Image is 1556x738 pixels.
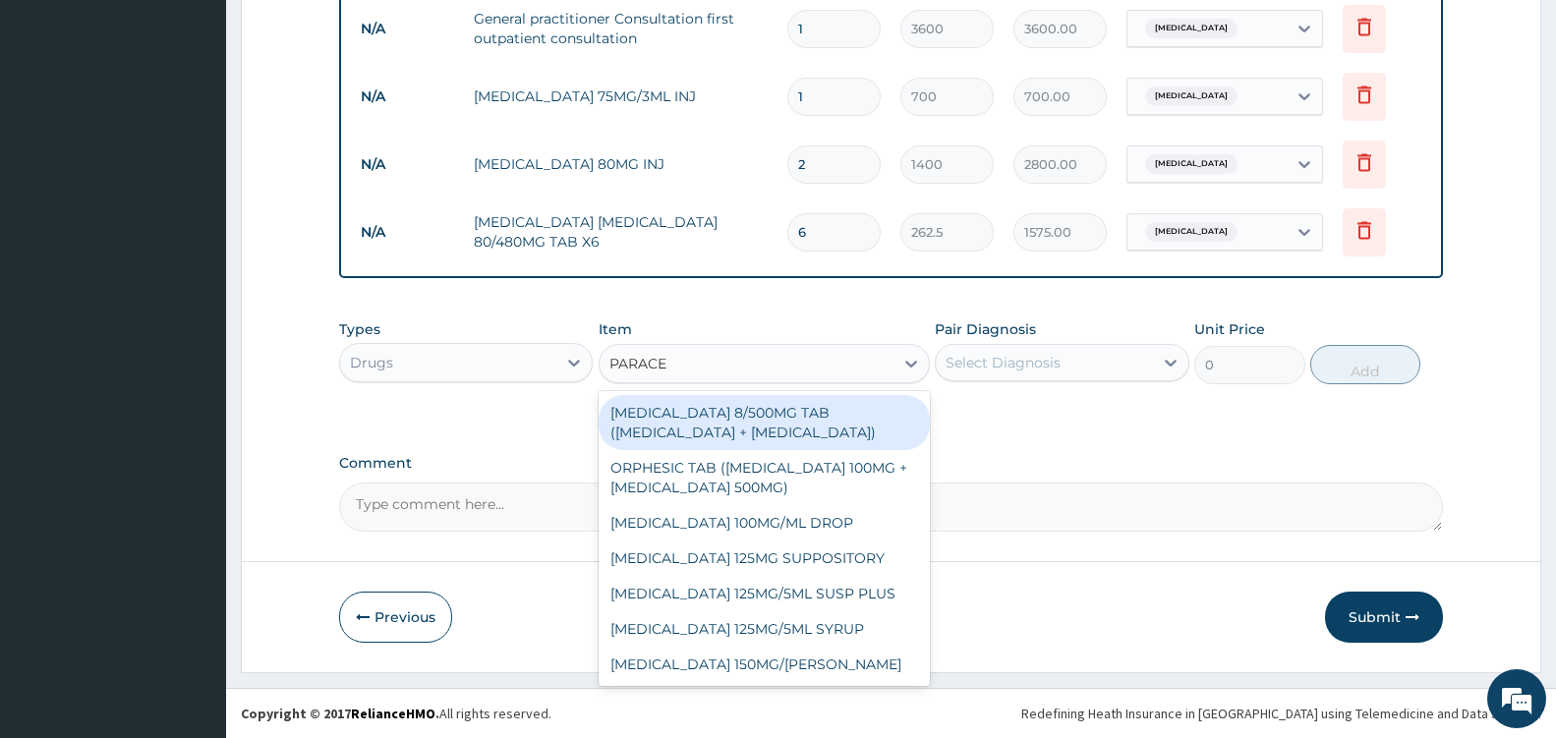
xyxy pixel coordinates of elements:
[599,647,930,682] div: [MEDICAL_DATA] 150MG/[PERSON_NAME]
[350,353,393,372] div: Drugs
[1310,345,1420,384] button: Add
[351,11,464,47] td: N/A
[1021,704,1541,723] div: Redefining Heath Insurance in [GEOGRAPHIC_DATA] using Telemedicine and Data Science!
[599,576,930,611] div: [MEDICAL_DATA] 125MG/5ML SUSP PLUS
[351,146,464,183] td: N/A
[351,705,435,722] a: RelianceHMO
[464,202,778,261] td: [MEDICAL_DATA] [MEDICAL_DATA] 80/480MG TAB X6
[1145,222,1238,242] span: [MEDICAL_DATA]
[1145,154,1238,174] span: [MEDICAL_DATA]
[339,455,1443,472] label: Comment
[1145,19,1238,38] span: [MEDICAL_DATA]
[599,319,632,339] label: Item
[599,450,930,505] div: ORPHESIC TAB ([MEDICAL_DATA] 100MG +[MEDICAL_DATA] 500MG)
[599,395,930,450] div: [MEDICAL_DATA] 8/500MG TAB ([MEDICAL_DATA] + [MEDICAL_DATA])
[599,505,930,540] div: [MEDICAL_DATA] 100MG/ML DROP
[1194,319,1265,339] label: Unit Price
[322,10,370,57] div: Minimize live chat window
[599,611,930,647] div: [MEDICAL_DATA] 125MG/5ML SYRUP
[351,79,464,115] td: N/A
[226,688,1556,738] footer: All rights reserved.
[946,353,1061,372] div: Select Diagnosis
[464,144,778,184] td: [MEDICAL_DATA] 80MG INJ
[339,321,380,338] label: Types
[36,98,80,147] img: d_794563401_company_1708531726252_794563401
[241,705,439,722] strong: Copyright © 2017 .
[935,319,1036,339] label: Pair Diagnosis
[599,540,930,576] div: [MEDICAL_DATA] 125MG SUPPOSITORY
[102,110,330,136] div: Chat with us now
[339,592,452,643] button: Previous
[1145,86,1238,106] span: [MEDICAL_DATA]
[1325,592,1443,643] button: Submit
[10,537,375,605] textarea: Type your message and hit 'Enter'
[599,682,930,717] div: [MEDICAL_DATA] 500MG TAB x 1000
[464,77,778,116] td: [MEDICAL_DATA] 75MG/3ML INJ
[114,248,271,446] span: We're online!
[351,214,464,251] td: N/A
